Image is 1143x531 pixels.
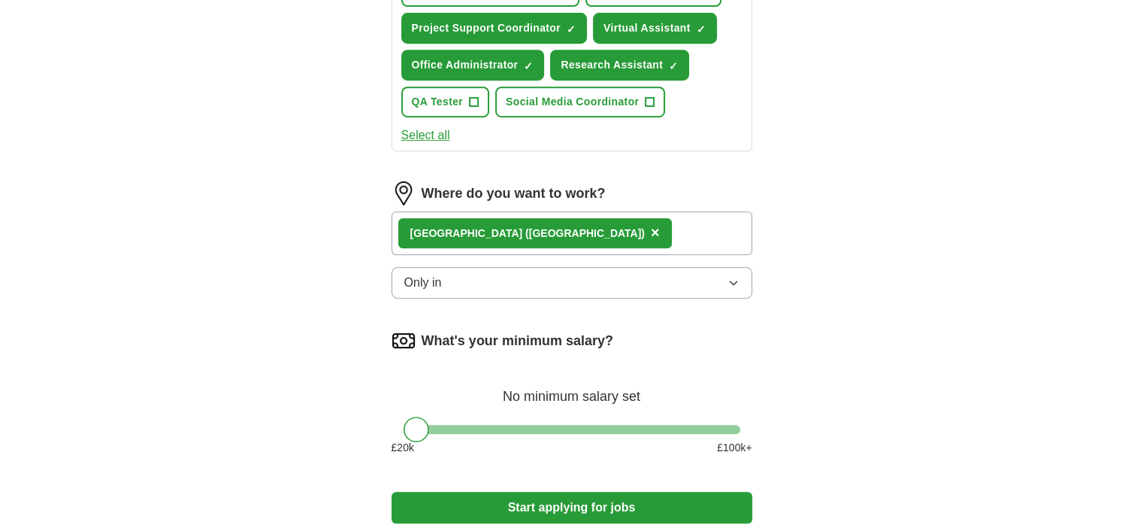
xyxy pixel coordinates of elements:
button: QA Tester [401,86,490,117]
button: Start applying for jobs [392,492,752,523]
span: ✓ [697,23,706,35]
button: Project Support Coordinator✓ [401,13,587,44]
span: Office Administrator [412,57,519,73]
strong: [GEOGRAPHIC_DATA] [410,227,523,239]
span: × [651,224,660,241]
span: ([GEOGRAPHIC_DATA]) [525,227,645,239]
button: Select all [401,126,450,144]
button: Social Media Coordinator [495,86,665,117]
button: Research Assistant✓ [550,50,689,80]
img: salary.png [392,329,416,353]
button: × [651,222,660,244]
button: Office Administrator✓ [401,50,545,80]
span: ✓ [524,60,533,72]
button: Virtual Assistant✓ [593,13,717,44]
img: location.png [392,181,416,205]
span: Research Assistant [561,57,663,73]
span: Only in [404,274,442,292]
span: £ 20 k [392,440,414,456]
span: ✓ [567,23,576,35]
span: ✓ [669,60,678,72]
span: QA Tester [412,94,464,110]
span: Project Support Coordinator [412,20,561,36]
button: Only in [392,267,752,299]
label: Where do you want to work? [422,184,606,204]
div: No minimum salary set [392,371,752,407]
label: What's your minimum salary? [422,331,613,351]
span: £ 100 k+ [717,440,751,456]
span: Virtual Assistant [603,20,691,36]
span: Social Media Coordinator [506,94,639,110]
